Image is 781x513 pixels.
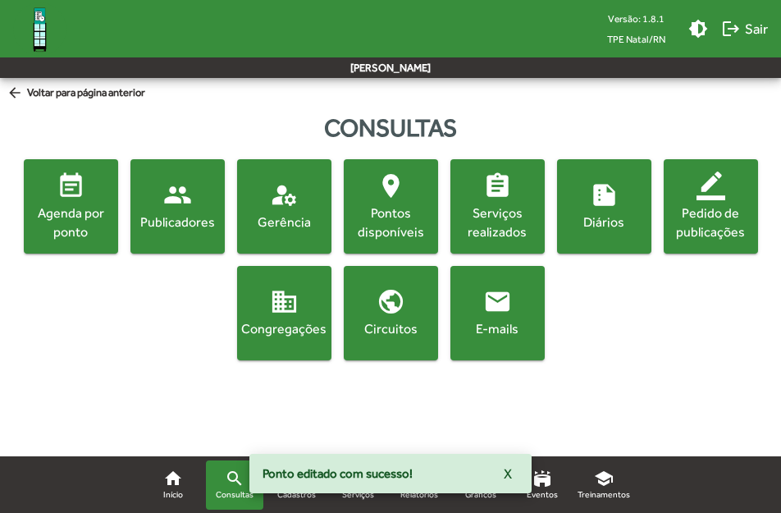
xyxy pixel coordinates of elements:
span: TPE Natal/RN [594,29,678,49]
div: Publicadores [134,213,222,231]
div: E-mails [454,320,541,338]
mat-icon: border_color [697,172,725,200]
button: Serviços realizados [450,159,545,254]
button: Gerência [237,159,331,254]
div: Pontos disponíveis [347,204,435,241]
span: X [504,459,512,488]
button: X [491,459,525,488]
button: Diários [557,159,651,254]
mat-icon: domain [270,287,299,316]
mat-icon: assignment [483,172,512,200]
div: Agenda por ponto [27,204,115,241]
mat-icon: logout [721,19,741,39]
mat-icon: public [377,287,405,316]
button: Agenda por ponto [24,159,118,254]
div: Congregações [240,320,328,338]
span: Sair [721,14,768,44]
span: Ponto editado com sucesso! [263,465,413,482]
mat-icon: arrow_back [7,85,27,103]
button: Publicadores [130,159,225,254]
mat-icon: event_note [57,172,85,200]
span: Voltar para página anterior [7,85,145,103]
button: Pontos disponíveis [344,159,438,254]
div: Versão: 1.8.1 [594,8,678,29]
div: Pedido de publicações [667,204,755,241]
button: Circuitos [344,266,438,360]
div: Diários [560,213,648,231]
mat-icon: brightness_medium [688,19,708,39]
mat-icon: manage_accounts [270,181,299,209]
button: Sair [715,14,774,44]
button: E-mails [450,266,545,360]
mat-icon: email [483,287,512,316]
div: Gerência [240,213,328,231]
div: Serviços realizados [454,204,541,241]
button: Congregações [237,266,331,360]
mat-icon: summarize [590,181,619,209]
mat-icon: people [163,181,192,209]
img: Logo [13,2,66,56]
div: Circuitos [347,320,435,338]
button: Pedido de publicações [664,159,758,254]
mat-icon: location_on [377,172,405,200]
